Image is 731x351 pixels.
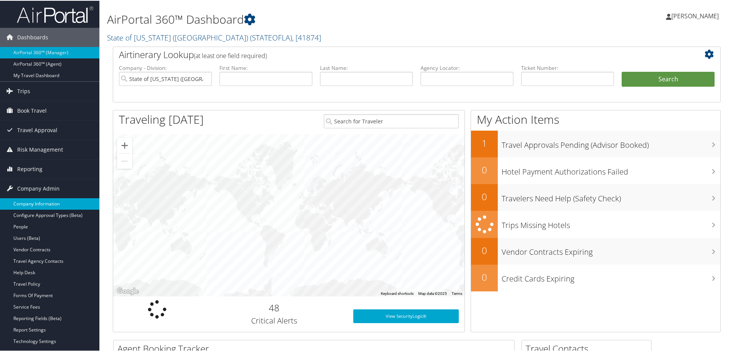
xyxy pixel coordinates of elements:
[117,137,132,152] button: Zoom in
[502,189,720,203] h3: Travelers Need Help (Safety Check)
[17,178,60,197] span: Company Admin
[119,63,212,71] label: Company - Division:
[250,32,292,42] span: ( STATEOFLA )
[471,157,720,183] a: 0Hotel Payment Authorizations Failed
[194,51,267,59] span: (at least one field required)
[471,183,720,210] a: 0Travelers Need Help (Safety Check)
[115,286,140,296] img: Google
[471,111,720,127] h1: My Action Items
[471,270,498,283] h2: 0
[502,269,720,283] h3: Credit Cards Expiring
[292,32,321,42] span: , [ 41874 ]
[452,291,462,295] a: Terms (opens in new tab)
[17,100,47,120] span: Book Travel
[521,63,614,71] label: Ticket Number:
[324,113,459,128] input: Search for Traveler
[119,111,204,127] h1: Traveling [DATE]
[471,130,720,157] a: 1Travel Approvals Pending (Advisor Booked)
[421,63,513,71] label: Agency Locator:
[502,215,720,230] h3: Trips Missing Hotels
[671,11,719,19] span: [PERSON_NAME]
[119,47,664,60] h2: Airtinerary Lookup
[17,81,30,100] span: Trips
[353,309,459,322] a: View SecurityLogic®
[17,5,93,23] img: airportal-logo.png
[622,71,715,86] button: Search
[107,11,520,27] h1: AirPortal 360™ Dashboard
[17,27,48,46] span: Dashboards
[471,163,498,176] h2: 0
[666,4,726,27] a: [PERSON_NAME]
[471,210,720,237] a: Trips Missing Hotels
[17,120,57,139] span: Travel Approval
[418,291,447,295] span: Map data ©2025
[471,136,498,149] h2: 1
[17,159,42,178] span: Reporting
[471,237,720,264] a: 0Vendor Contracts Expiring
[207,315,342,325] h3: Critical Alerts
[117,153,132,168] button: Zoom out
[471,243,498,256] h2: 0
[502,162,720,176] h3: Hotel Payment Authorizations Failed
[502,242,720,257] h3: Vendor Contracts Expiring
[381,290,414,296] button: Keyboard shortcuts
[17,139,63,159] span: Risk Management
[207,301,342,314] h2: 48
[320,63,413,71] label: Last Name:
[471,264,720,291] a: 0Credit Cards Expiring
[107,32,321,42] a: State of [US_STATE] ([GEOGRAPHIC_DATA])
[115,286,140,296] a: Open this area in Google Maps (opens a new window)
[502,135,720,150] h3: Travel Approvals Pending (Advisor Booked)
[471,189,498,202] h2: 0
[219,63,312,71] label: First Name:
